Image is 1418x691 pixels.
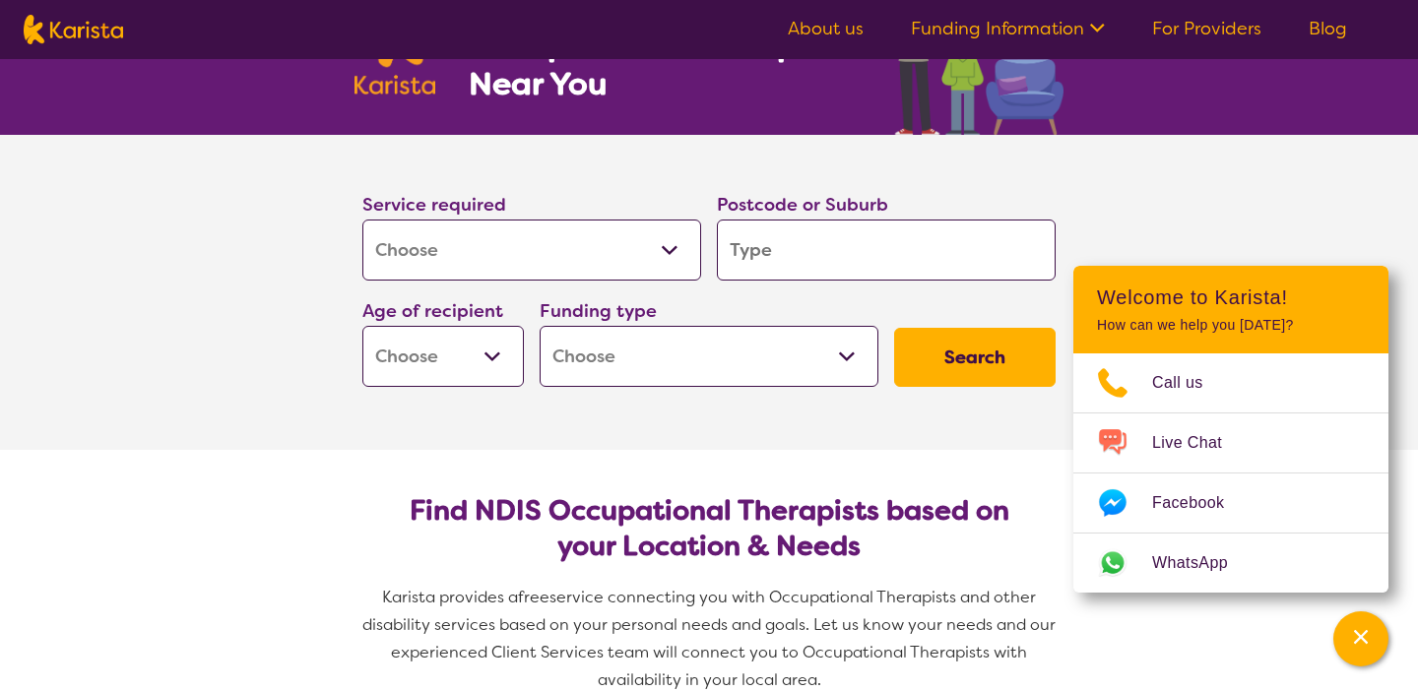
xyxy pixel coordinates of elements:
p: How can we help you [DATE]? [1097,317,1365,334]
div: Channel Menu [1073,266,1388,593]
img: Karista logo [24,15,123,44]
a: Blog [1309,17,1347,40]
a: About us [788,17,864,40]
label: Funding type [540,299,657,323]
h2: Welcome to Karista! [1097,285,1365,309]
span: Facebook [1152,488,1248,518]
span: Karista provides a [382,587,518,607]
span: free [518,587,549,607]
a: Funding Information [911,17,1105,40]
label: Age of recipient [362,299,503,323]
label: Postcode or Suburb [717,193,888,217]
span: service connecting you with Occupational Therapists and other disability services based on your p... [362,587,1060,690]
label: Service required [362,193,506,217]
input: Type [717,220,1056,281]
span: WhatsApp [1152,548,1252,578]
a: Web link opens in a new tab. [1073,534,1388,593]
button: Search [894,328,1056,387]
button: Channel Menu [1333,611,1388,666]
span: Call us [1152,368,1227,398]
ul: Choose channel [1073,353,1388,593]
span: Live Chat [1152,428,1246,458]
h2: Find NDIS Occupational Therapists based on your Location & Needs [378,493,1040,564]
a: For Providers [1152,17,1261,40]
